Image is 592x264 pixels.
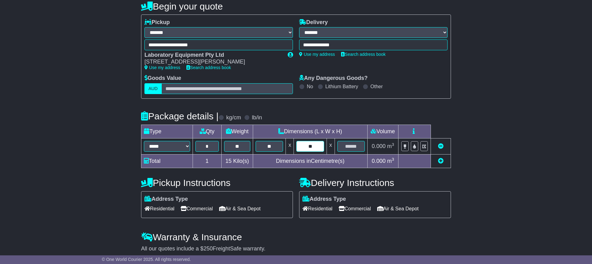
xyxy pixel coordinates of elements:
label: Other [370,84,383,89]
span: Residential [144,204,174,213]
a: Use my address [144,65,180,70]
label: Address Type [302,196,346,203]
td: Dimensions in Centimetre(s) [253,154,368,168]
span: Commercial [181,204,213,213]
td: x [286,138,294,154]
td: Total [141,154,193,168]
span: 0.000 [372,143,386,149]
td: Type [141,125,193,138]
label: No [307,84,313,89]
a: Use my address [299,52,335,57]
span: 0.000 [372,158,386,164]
h4: Begin your quote [141,1,451,11]
td: 1 [193,154,222,168]
span: © One World Courier 2025. All rights reserved. [102,257,191,262]
a: Search address book [341,52,386,57]
label: lb/in [252,114,262,121]
span: m [387,158,394,164]
td: Weight [221,125,253,138]
div: Laboratory Equipment Pty Ltd [144,52,281,59]
td: x [327,138,335,154]
span: Residential [302,204,332,213]
label: kg/cm [226,114,241,121]
span: Air & Sea Depot [377,204,419,213]
h4: Delivery Instructions [299,178,451,188]
sup: 3 [392,142,394,147]
h4: Package details | [141,111,219,121]
label: Lithium Battery [325,84,358,89]
label: Any Dangerous Goods? [299,75,368,82]
div: All our quotes include a $ FreightSafe warranty. [141,245,451,252]
h4: Warranty & Insurance [141,232,451,242]
sup: 3 [392,157,394,162]
a: Remove this item [438,143,444,149]
label: AUD [144,83,162,94]
span: 250 [203,245,213,252]
td: Dimensions (L x W x H) [253,125,368,138]
span: Air & Sea Depot [219,204,261,213]
td: Qty [193,125,222,138]
span: 15 [225,158,231,164]
div: [STREET_ADDRESS][PERSON_NAME] [144,59,281,65]
span: m [387,143,394,149]
label: Pickup [144,19,170,26]
td: Kilo(s) [221,154,253,168]
label: Goods Value [144,75,181,82]
a: Add new item [438,158,444,164]
a: Search address book [186,65,231,70]
label: Address Type [144,196,188,203]
label: Delivery [299,19,328,26]
td: Volume [367,125,398,138]
h4: Pickup Instructions [141,178,293,188]
span: Commercial [339,204,371,213]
